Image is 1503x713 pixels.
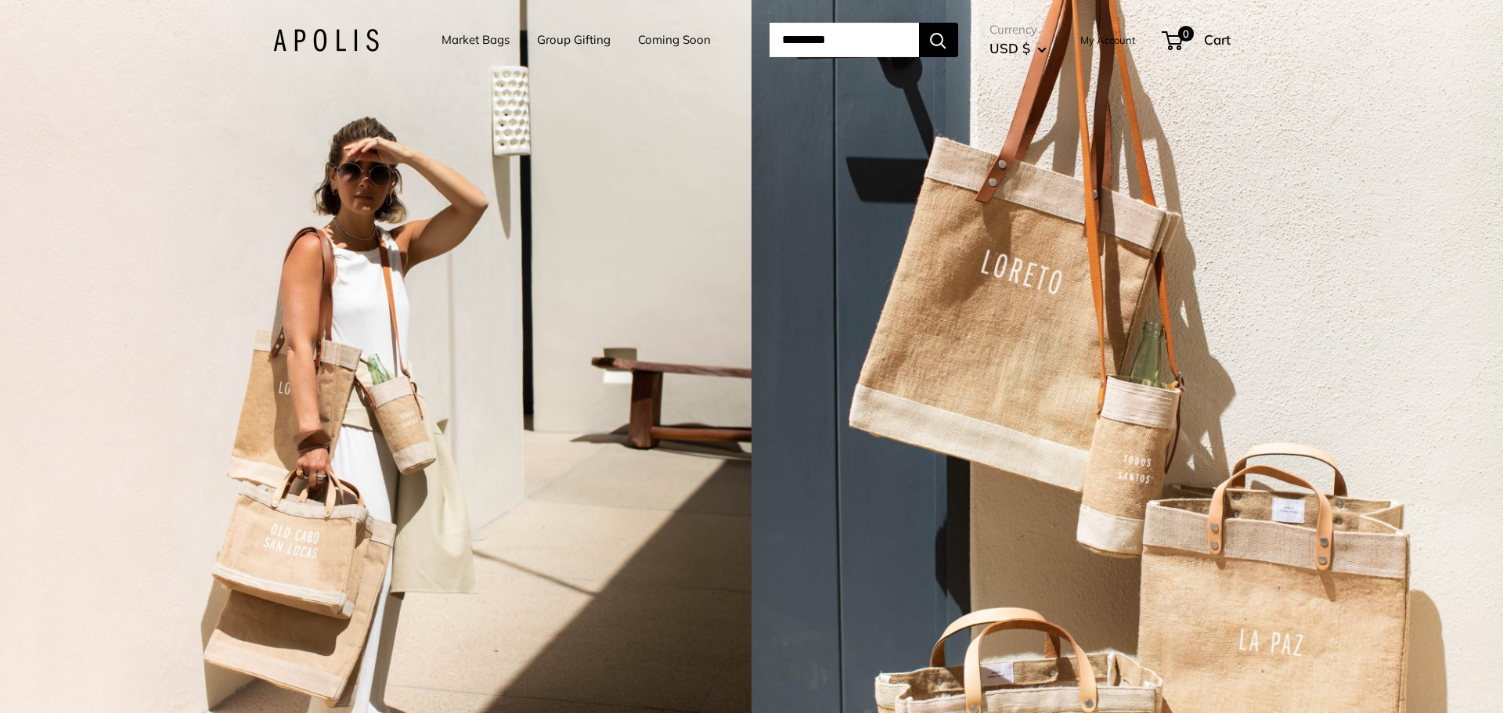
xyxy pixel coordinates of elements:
[989,19,1047,41] span: Currency
[989,36,1047,61] button: USD $
[1163,27,1231,52] a: 0 Cart
[273,29,379,52] img: Apolis
[537,29,611,51] a: Group Gifting
[989,40,1030,56] span: USD $
[1177,26,1193,41] span: 0
[442,29,510,51] a: Market Bags
[1204,31,1231,48] span: Cart
[1080,31,1136,49] a: My Account
[770,23,919,57] input: Search...
[638,29,711,51] a: Coming Soon
[919,23,958,57] button: Search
